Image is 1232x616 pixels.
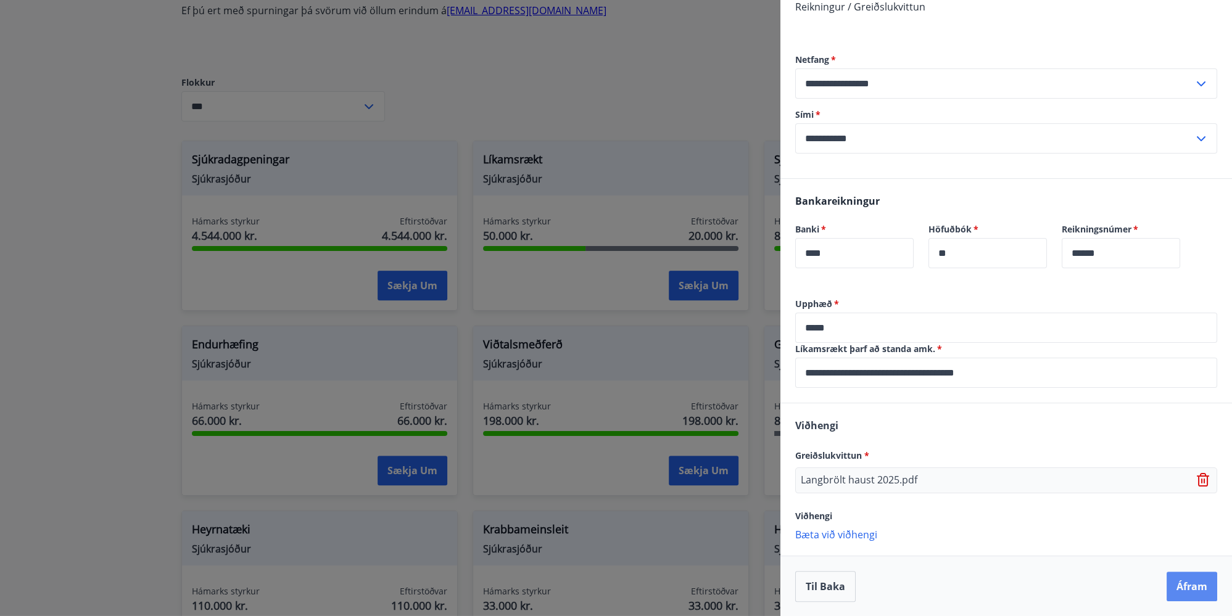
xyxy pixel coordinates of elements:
[795,571,856,602] button: Til baka
[1062,223,1180,236] label: Reikningsnúmer
[795,510,832,522] span: Viðhengi
[795,358,1217,388] div: Líkamsrækt þarf að standa amk.
[795,528,1217,540] p: Bæta við viðhengi
[795,419,838,432] span: Viðhengi
[795,109,1217,121] label: Sími
[928,223,1047,236] label: Höfuðbók
[795,343,1217,355] label: Líkamsrækt þarf að standa amk.
[795,313,1217,343] div: Upphæð
[795,298,1217,310] label: Upphæð
[795,223,914,236] label: Banki
[1167,572,1217,601] button: Áfram
[795,194,880,208] span: Bankareikningur
[795,54,1217,66] label: Netfang
[795,450,869,461] span: Greiðslukvittun
[801,473,917,488] p: Langbrölt haust 2025.pdf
